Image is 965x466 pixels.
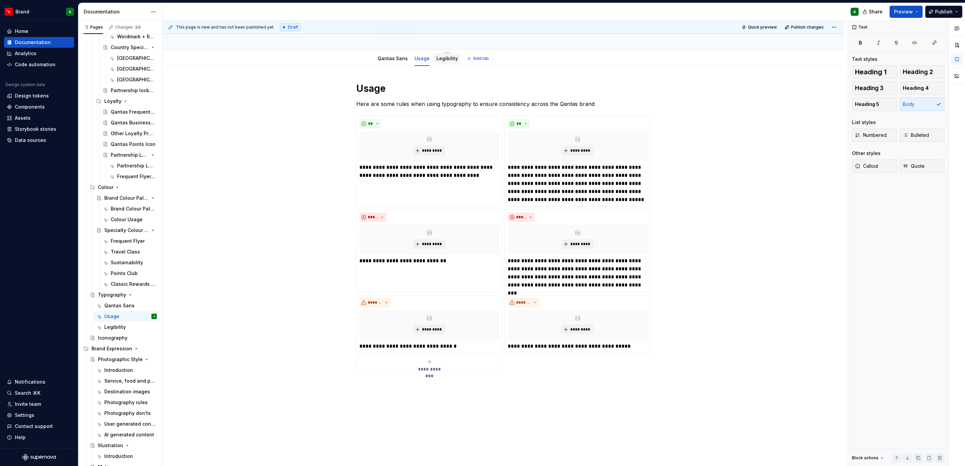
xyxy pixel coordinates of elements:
[15,126,56,132] div: Storybook stories
[94,376,159,386] a: Service, food and product
[415,55,430,61] a: Usage
[94,386,159,397] a: Destination images
[111,238,145,244] div: Frequent Flyer
[94,311,159,322] a: UsageA
[106,64,159,74] a: [GEOGRAPHIC_DATA]
[176,25,275,30] span: This page is new and has not been published yet.
[104,98,121,105] div: Loyalty
[94,225,159,236] a: Specialty Colour Palettes
[903,69,933,75] span: Heading 2
[15,50,36,57] div: Analytics
[436,55,458,61] a: Legibility
[104,313,119,320] div: Usage
[111,259,143,266] div: Sustainability
[935,8,953,15] span: Publish
[900,159,945,173] button: Quote
[15,8,29,15] div: Brand
[890,6,923,18] button: Preview
[100,128,159,139] a: Other Loyalty Products
[81,343,159,354] div: Brand Expression
[104,367,133,374] div: Introduction
[111,141,155,148] div: Qantas Points Icon
[115,25,142,30] div: Changes
[100,279,159,289] a: Classic Rewards and Classic Plus Rewards
[94,322,159,333] a: Legibility
[869,8,883,15] span: Share
[87,440,159,451] a: Illustration
[111,44,149,51] div: Country Specific Logos
[4,48,74,59] a: Analytics
[855,163,878,169] span: Callout
[852,455,879,461] div: Block actions
[4,26,74,37] a: Home
[903,132,929,139] span: Bulleted
[106,74,159,85] a: [GEOGRAPHIC_DATA]
[100,246,159,257] a: Travel Class
[104,324,126,331] div: Legibility
[87,333,159,343] a: Iconography
[100,236,159,246] a: Frequent Flyer
[117,66,155,72] div: [GEOGRAPHIC_DATA]
[15,39,51,46] div: Documentation
[4,135,74,146] a: Data sources
[111,216,143,223] div: Colour Usage
[111,109,155,115] div: Qantas Frequent Flyer logo
[111,205,155,212] div: Brand Colour Palette
[98,356,143,363] div: Photographic Style
[852,128,897,142] button: Numbered
[4,102,74,112] a: Components
[4,388,74,398] button: Search ⌘K
[852,81,897,95] button: Heading 3
[100,150,159,160] a: Partnership Lockups
[852,453,885,463] div: Block actions
[22,454,56,461] svg: Supernova Logo
[100,139,159,150] a: Qantas Points Icon
[1,4,77,19] button: BrandA
[925,6,962,18] button: Publish
[104,453,133,460] div: Introduction
[87,182,159,193] div: Colour
[15,412,34,419] div: Settings
[100,268,159,279] a: Points Club
[4,410,74,421] a: Settings
[104,302,135,309] div: Qantas Sans
[15,401,41,407] div: Invite team
[855,69,887,75] span: Heading 1
[15,137,46,144] div: Data sources
[15,92,49,99] div: Design tokens
[111,152,149,158] div: Partnership Lockups
[15,61,56,68] div: Code automation
[852,98,897,111] button: Heading 5
[111,130,155,137] div: Other Loyalty Products
[903,85,929,91] span: Heading 4
[69,9,71,14] div: A
[791,25,824,30] span: Publish changes
[98,292,126,298] div: Typography
[100,117,159,128] a: Qantas Business Rewards
[98,442,123,449] div: Illustration
[4,421,74,432] button: Contact support
[83,25,103,30] div: Pages
[852,159,897,173] button: Callout
[855,101,879,108] span: Heading 5
[356,82,650,94] h1: Usage
[117,76,155,83] div: [GEOGRAPHIC_DATA]
[94,429,159,440] a: AI generated content
[94,365,159,376] a: Introduction
[356,100,650,108] p: Here are some rules when using typography to ensure consistency across the Qantas brand
[288,25,298,30] span: Draft
[106,160,159,171] a: Partnership Lockups
[4,432,74,443] button: Help
[104,378,155,384] div: Service, food and product
[900,81,945,95] button: Heading 4
[100,214,159,225] a: Colour Usage
[104,195,149,201] div: Brand Colour Palette
[117,162,155,169] div: Partnership Lockups
[87,289,159,300] a: Typography
[412,51,432,65] div: Usage
[84,8,147,15] div: Documentation
[853,9,856,14] div: A
[852,56,878,63] div: Text styles
[100,257,159,268] a: Sustainability
[134,25,142,30] span: 69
